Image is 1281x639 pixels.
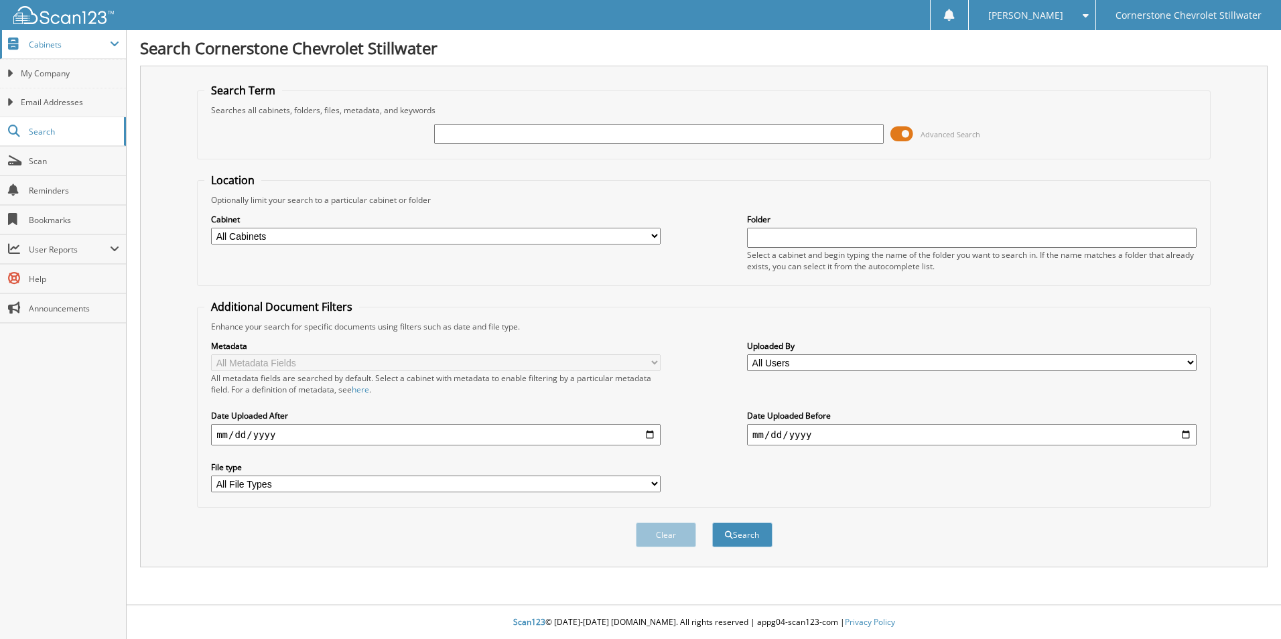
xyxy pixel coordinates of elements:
span: Scan123 [513,616,545,628]
div: © [DATE]-[DATE] [DOMAIN_NAME]. All rights reserved | appg04-scan123-com | [127,606,1281,639]
span: Help [29,273,119,285]
h1: Search Cornerstone Chevrolet Stillwater [140,37,1268,59]
label: Folder [747,214,1197,225]
span: Advanced Search [921,129,980,139]
span: Cornerstone Chevrolet Stillwater [1116,11,1262,19]
span: Search [29,126,117,137]
div: All metadata fields are searched by default. Select a cabinet with metadata to enable filtering b... [211,372,661,395]
a: here [352,384,369,395]
button: Search [712,522,772,547]
legend: Search Term [204,83,282,98]
legend: Location [204,173,261,188]
input: start [211,424,661,445]
span: Scan [29,155,119,167]
div: Optionally limit your search to a particular cabinet or folder [204,194,1203,206]
span: My Company [21,68,119,80]
img: scan123-logo-white.svg [13,6,114,24]
span: User Reports [29,244,110,255]
iframe: Chat Widget [1214,575,1281,639]
label: Date Uploaded After [211,410,661,421]
label: Cabinet [211,214,661,225]
label: Metadata [211,340,661,352]
span: Email Addresses [21,96,119,109]
button: Clear [636,522,696,547]
label: Date Uploaded Before [747,410,1197,421]
label: File type [211,461,661,473]
label: Uploaded By [747,340,1197,352]
a: Privacy Policy [845,616,895,628]
legend: Additional Document Filters [204,299,359,314]
div: Searches all cabinets, folders, files, metadata, and keywords [204,104,1203,116]
span: Cabinets [29,39,110,50]
span: Bookmarks [29,214,119,226]
div: Enhance your search for specific documents using filters such as date and file type. [204,321,1203,332]
span: Announcements [29,303,119,314]
span: Reminders [29,185,119,196]
input: end [747,424,1197,445]
span: [PERSON_NAME] [988,11,1063,19]
div: Select a cabinet and begin typing the name of the folder you want to search in. If the name match... [747,249,1197,272]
